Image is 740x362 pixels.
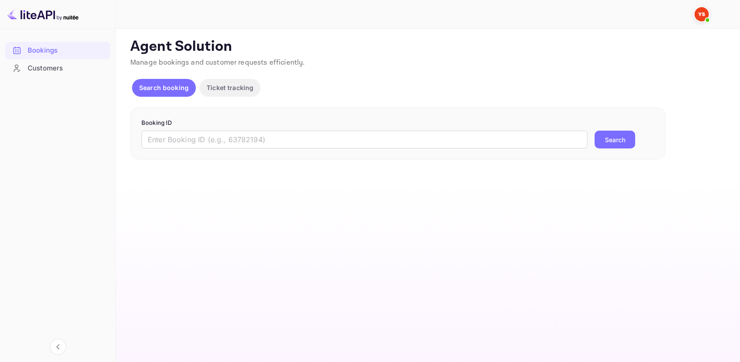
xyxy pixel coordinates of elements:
[7,7,79,21] img: LiteAPI logo
[130,58,305,67] span: Manage bookings and customer requests efficiently.
[207,83,253,92] p: Ticket tracking
[141,119,654,128] p: Booking ID
[28,45,106,56] div: Bookings
[141,131,587,148] input: Enter Booking ID (e.g., 63782194)
[5,60,110,76] a: Customers
[139,83,189,92] p: Search booking
[5,42,110,59] div: Bookings
[5,60,110,77] div: Customers
[130,38,724,56] p: Agent Solution
[595,131,635,148] button: Search
[28,63,106,74] div: Customers
[5,42,110,58] a: Bookings
[695,7,709,21] img: Yandex Support
[50,339,66,355] button: Collapse navigation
